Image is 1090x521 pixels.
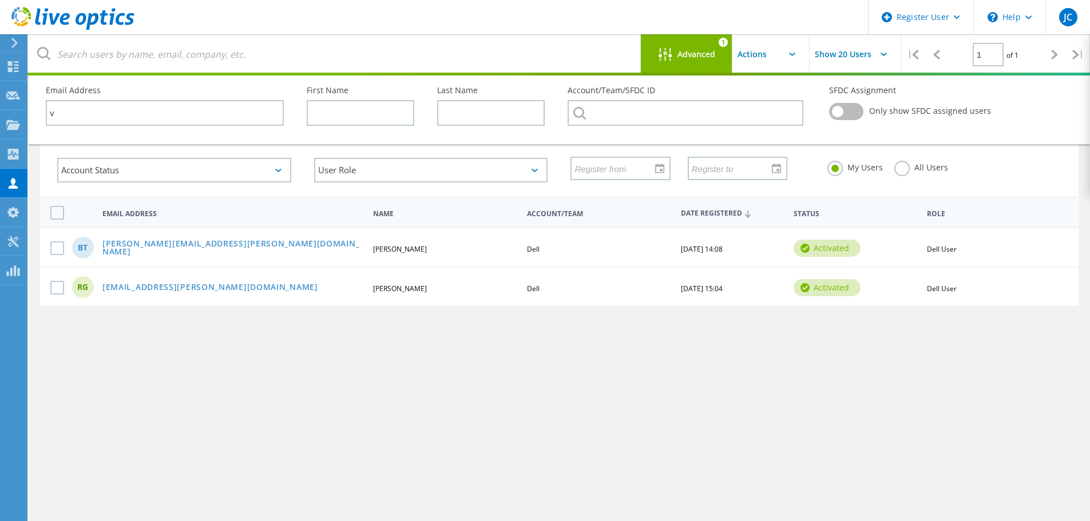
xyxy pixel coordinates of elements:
[681,210,784,217] span: Date Registered
[927,284,957,293] span: Dell User
[927,244,957,254] span: Dell User
[11,24,134,32] a: Live Optics Dashboard
[869,107,991,115] span: Only show SFDC assigned users
[677,50,715,58] span: Advanced
[894,161,948,172] label: All Users
[1006,50,1018,60] span: of 1
[373,284,427,293] span: [PERSON_NAME]
[572,157,661,179] input: Register from
[988,12,998,22] svg: \n
[527,284,540,293] span: Dell
[1067,34,1090,75] div: |
[829,86,1067,94] label: SFDC Assignment
[102,210,363,217] span: Email Address
[927,210,1061,217] span: Role
[78,244,88,252] span: BT
[102,283,318,293] a: [EMAIL_ADDRESS][PERSON_NAME][DOMAIN_NAME]
[681,244,723,254] span: [DATE] 14:08
[794,210,917,217] span: Status
[102,240,363,257] a: [PERSON_NAME][EMAIL_ADDRESS][PERSON_NAME][DOMAIN_NAME]
[373,244,427,254] span: [PERSON_NAME]
[437,86,545,94] label: Last Name
[827,161,883,172] label: My Users
[307,86,414,94] label: First Name
[681,284,723,293] span: [DATE] 15:04
[29,34,641,74] input: Search users by name, email, company, etc.
[57,158,291,182] div: Account Status
[314,158,548,182] div: User Role
[46,86,284,94] label: Email Address
[794,279,861,296] div: activated
[794,240,861,257] div: activated
[373,210,517,217] span: Name
[527,210,671,217] span: Account/Team
[527,244,540,254] span: Dell
[77,283,88,291] span: RG
[901,34,925,75] div: |
[1064,13,1072,22] span: JC
[689,157,778,179] input: Register to
[568,86,806,94] label: Account/Team/SFDC ID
